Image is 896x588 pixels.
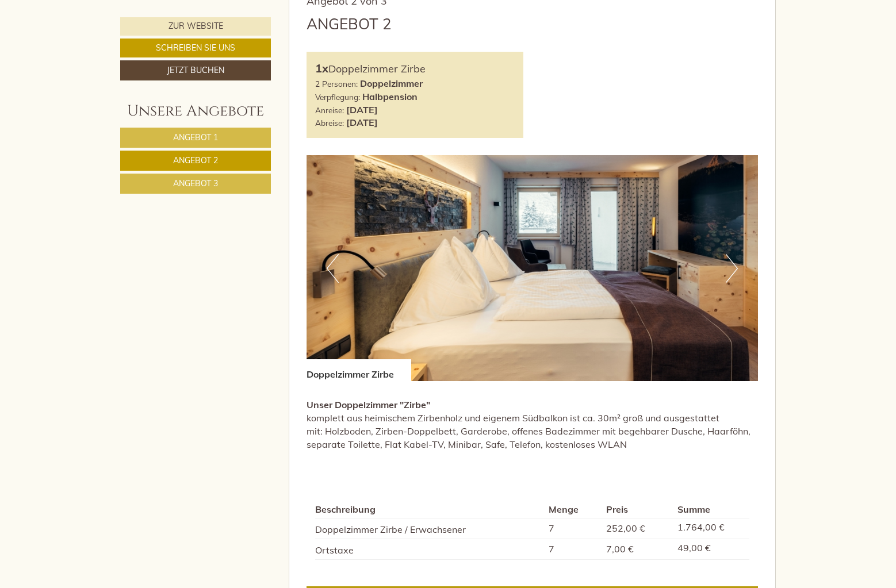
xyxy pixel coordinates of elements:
span: 7,00 € [606,543,634,555]
th: Beschreibung [315,501,544,518]
td: 49,00 € [673,539,749,560]
span: Angebot 3 [173,178,218,189]
div: Doppelzimmer Zirbe [315,60,515,77]
span: 252,00 € [606,522,645,534]
div: Unsere Angebote [120,101,271,122]
th: Menge [544,501,602,518]
small: Abreise: [315,118,344,128]
a: Schreiben Sie uns [120,39,271,57]
a: Zur Website [120,17,271,36]
td: 1.764,00 € [673,518,749,539]
div: Doppelzimmer Zirbe [307,359,411,381]
b: 1x [315,61,328,75]
span: Angebot 1 [173,132,218,143]
small: 2 Personen: [315,79,358,89]
small: Anreise: [315,105,344,115]
div: Angebot 2 [307,13,392,34]
b: [DATE] [346,104,378,116]
button: Next [726,254,738,283]
b: [DATE] [346,117,378,128]
td: 7 [544,539,602,560]
small: Verpflegung: [315,92,360,102]
span: Angebot 2 [173,155,218,166]
strong: Unser Doppelzimmer "Zirbe" [307,399,430,410]
b: Doppelzimmer [360,78,423,89]
b: Halbpension [362,91,418,102]
th: Preis [602,501,673,518]
td: Doppelzimmer Zirbe / Erwachsener [315,518,544,539]
td: 7 [544,518,602,539]
button: Previous [327,254,339,283]
a: Jetzt buchen [120,60,271,80]
p: komplett aus heimischem Zirbenholz und eigenem Südbalkon ist ca. 30m² groß und ausgestattet mit: ... [307,398,759,451]
img: image [307,155,759,381]
th: Summe [673,501,749,518]
td: Ortstaxe [315,539,544,560]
